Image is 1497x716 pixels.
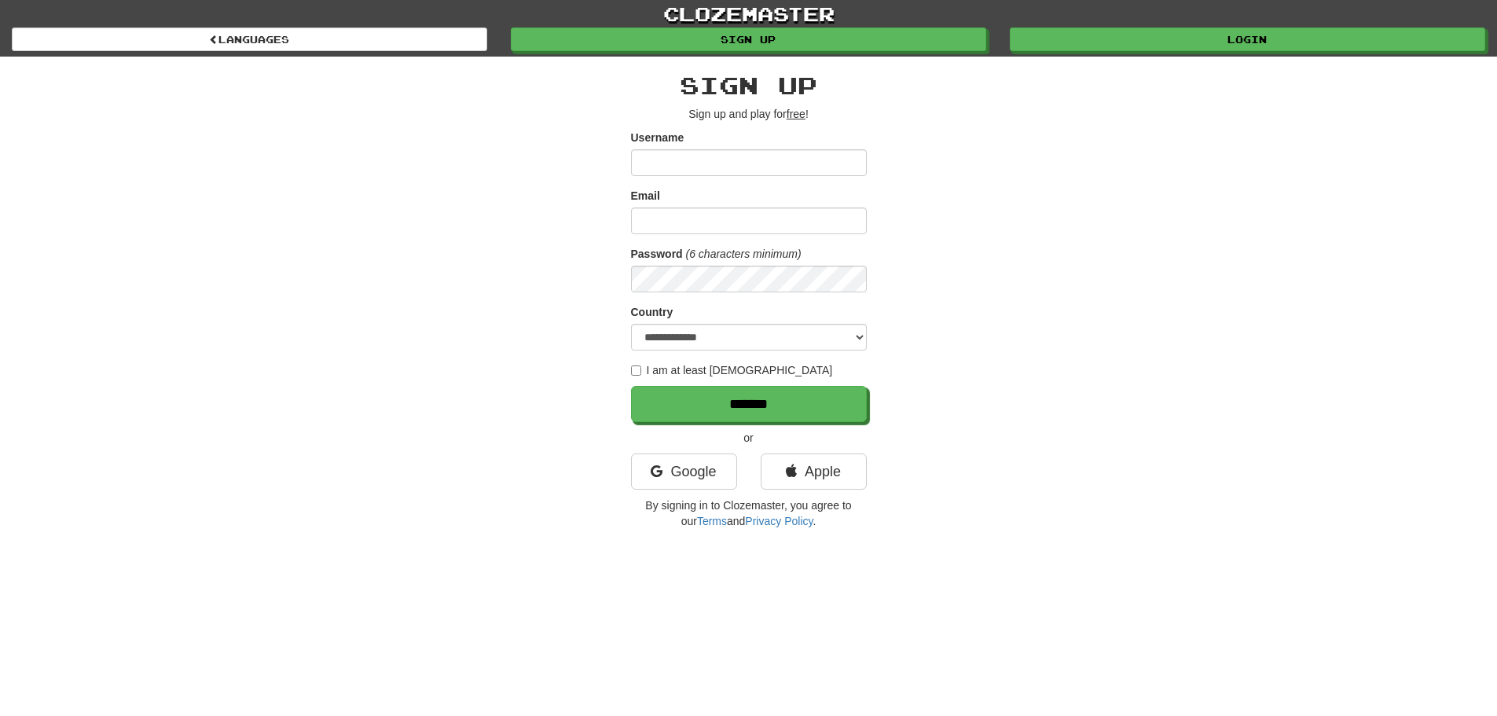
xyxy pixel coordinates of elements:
[12,28,487,51] a: Languages
[631,304,673,320] label: Country
[631,362,833,378] label: I am at least [DEMOGRAPHIC_DATA]
[761,453,867,490] a: Apple
[631,106,867,122] p: Sign up and play for !
[631,365,641,376] input: I am at least [DEMOGRAPHIC_DATA]
[1010,28,1485,51] a: Login
[631,246,683,262] label: Password
[511,28,986,51] a: Sign up
[686,248,802,260] em: (6 characters minimum)
[787,108,805,120] u: free
[697,515,727,527] a: Terms
[631,453,737,490] a: Google
[631,430,867,446] p: or
[631,72,867,98] h2: Sign up
[631,130,684,145] label: Username
[631,188,660,204] label: Email
[631,498,867,529] p: By signing in to Clozemaster, you agree to our and .
[745,515,813,527] a: Privacy Policy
